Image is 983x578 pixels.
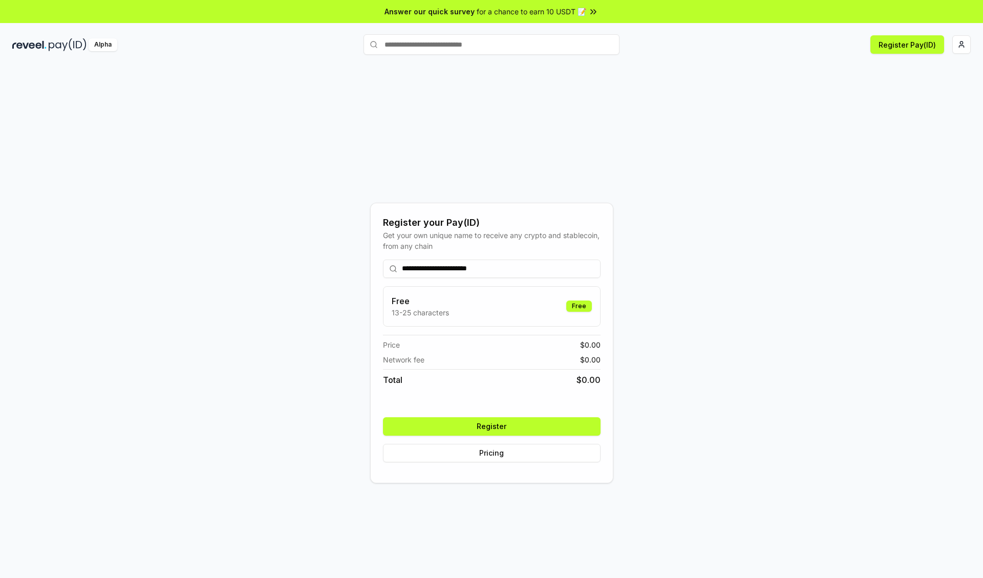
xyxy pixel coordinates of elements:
[89,38,117,51] div: Alpha
[383,417,601,436] button: Register
[384,6,475,17] span: Answer our quick survey
[383,216,601,230] div: Register your Pay(ID)
[383,339,400,350] span: Price
[383,230,601,251] div: Get your own unique name to receive any crypto and stablecoin, from any chain
[580,339,601,350] span: $ 0.00
[383,374,402,386] span: Total
[580,354,601,365] span: $ 0.00
[383,354,424,365] span: Network fee
[12,38,47,51] img: reveel_dark
[870,35,944,54] button: Register Pay(ID)
[477,6,586,17] span: for a chance to earn 10 USDT 📝
[383,444,601,462] button: Pricing
[392,295,449,307] h3: Free
[566,301,592,312] div: Free
[392,307,449,318] p: 13-25 characters
[49,38,87,51] img: pay_id
[576,374,601,386] span: $ 0.00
